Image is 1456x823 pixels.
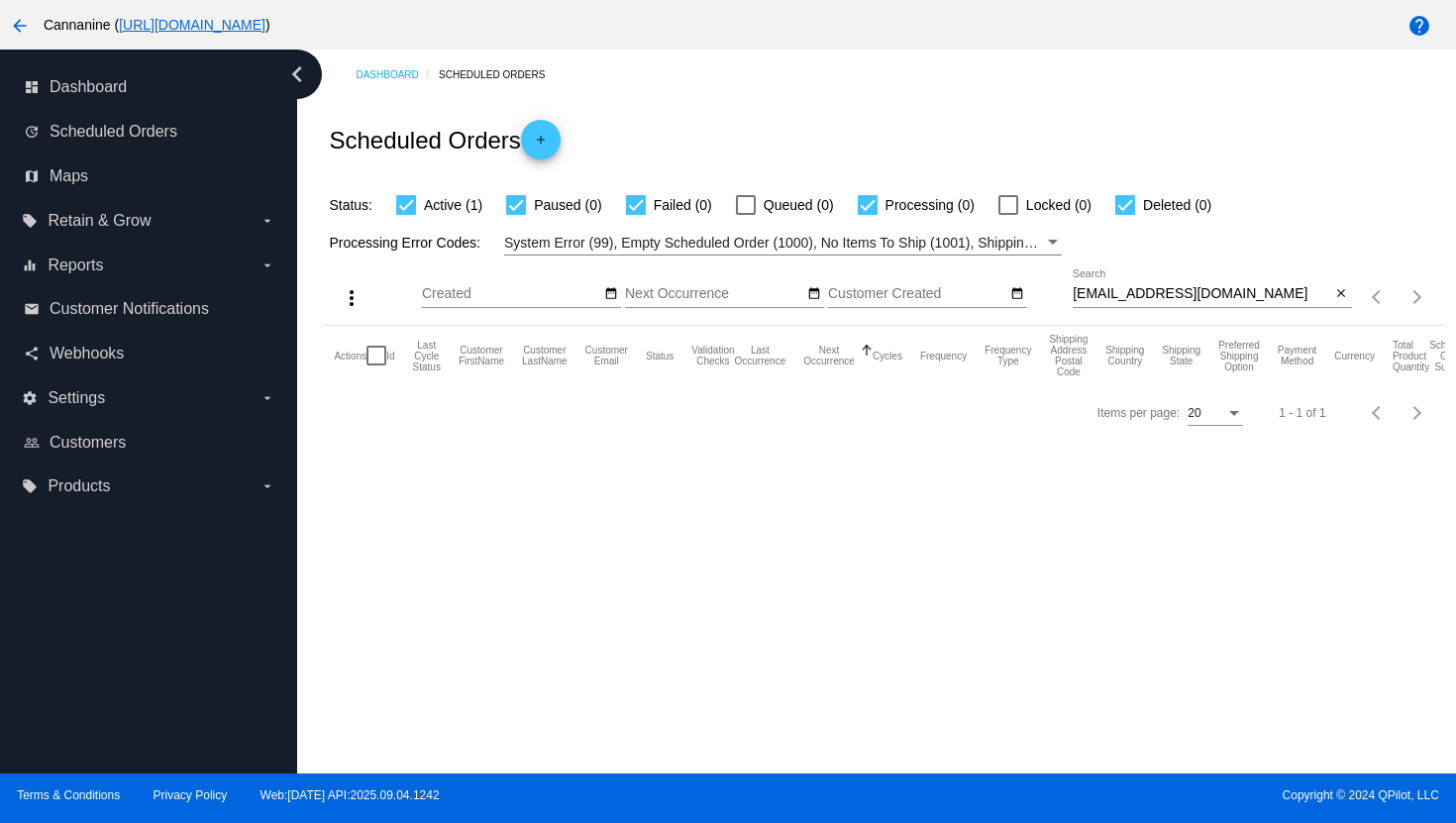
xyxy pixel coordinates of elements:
i: dashboard [24,79,40,95]
span: 20 [1188,406,1200,420]
button: Change sorting for ShippingPostcode [1049,334,1088,377]
span: Settings [48,389,105,407]
button: Change sorting for Status [646,350,674,361]
button: Change sorting for CurrencyIso [1334,350,1375,361]
span: Processing Error Codes: [329,235,480,251]
input: Search [1073,286,1331,302]
span: Dashboard [50,78,127,96]
a: Scheduled Orders [439,59,563,90]
button: Change sorting for ShippingCountry [1105,345,1144,366]
button: Change sorting for Frequency [920,350,967,361]
i: arrow_drop_down [260,257,275,273]
button: Change sorting for Cycles [873,350,902,361]
button: Change sorting for PaymentMethod.Type [1278,345,1316,366]
a: [URL][DOMAIN_NAME] [119,17,265,33]
a: share Webhooks [24,338,275,369]
a: people_outline Customers [24,427,275,459]
mat-icon: date_range [1010,286,1024,302]
i: local_offer [22,213,38,229]
span: Cannanine ( ) [44,17,270,33]
mat-icon: add [529,133,553,156]
button: Clear [1331,284,1352,305]
span: Copyright © 2024 QPilot, LLC [745,788,1439,802]
button: Change sorting for PreferredShippingOption [1218,340,1260,372]
button: Previous page [1358,277,1398,317]
mat-header-cell: Total Product Quantity [1393,326,1429,385]
i: chevron_left [281,58,313,90]
button: Next page [1398,393,1437,433]
i: arrow_drop_down [260,213,275,229]
div: 1 - 1 of 1 [1279,406,1325,420]
span: Reports [48,257,103,274]
button: Change sorting for CustomerFirstName [459,345,504,366]
mat-header-cell: Validation Checks [691,326,734,385]
span: Maps [50,167,88,185]
i: settings [22,390,38,406]
mat-select: Items per page: [1188,407,1243,421]
span: Retain & Grow [48,212,151,230]
span: Locked (0) [1026,193,1092,217]
span: Processing (0) [885,193,975,217]
span: Queued (0) [764,193,834,217]
span: Failed (0) [654,193,712,217]
span: Customer Notifications [50,300,209,318]
mat-icon: arrow_back [8,14,32,38]
button: Change sorting for FrequencyType [985,345,1031,366]
mat-select: Filter by Processing Error Codes [504,231,1062,256]
a: Privacy Policy [154,788,228,802]
mat-icon: more_vert [340,286,364,310]
i: people_outline [24,435,40,451]
mat-icon: date_range [604,286,618,302]
h2: Scheduled Orders [329,120,560,159]
a: Terms & Conditions [17,788,120,802]
button: Previous page [1358,393,1398,433]
span: Products [48,477,110,495]
mat-icon: date_range [807,286,821,302]
span: Deleted (0) [1143,193,1211,217]
button: Change sorting for Id [386,350,394,361]
i: email [24,301,40,317]
mat-header-cell: Actions [334,326,366,385]
a: dashboard Dashboard [24,71,275,103]
input: Created [422,286,600,302]
button: Change sorting for ShippingState [1162,345,1200,366]
input: Customer Created [828,286,1006,302]
div: Items per page: [1097,406,1180,420]
button: Next page [1398,277,1437,317]
span: Status: [329,197,372,213]
span: Paused (0) [534,193,601,217]
a: map Maps [24,160,275,192]
i: arrow_drop_down [260,478,275,494]
i: share [24,346,40,361]
button: Change sorting for CustomerEmail [585,345,628,366]
i: local_offer [22,478,38,494]
button: Change sorting for CustomerLastName [522,345,568,366]
span: Webhooks [50,345,124,362]
a: Dashboard [356,59,439,90]
span: Scheduled Orders [50,123,177,141]
i: map [24,168,40,184]
mat-icon: help [1407,14,1431,38]
button: Change sorting for LastOccurrenceUtc [735,345,786,366]
button: Change sorting for NextOccurrenceUtc [803,345,855,366]
span: Customers [50,434,126,452]
i: arrow_drop_down [260,390,275,406]
a: Web:[DATE] API:2025.09.04.1242 [260,788,440,802]
a: email Customer Notifications [24,293,275,325]
mat-icon: close [1334,286,1348,302]
a: update Scheduled Orders [24,116,275,148]
span: Active (1) [424,193,482,217]
input: Next Occurrence [625,286,803,302]
i: update [24,124,40,140]
button: Change sorting for LastProcessingCycleId [413,340,441,372]
i: equalizer [22,257,38,273]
